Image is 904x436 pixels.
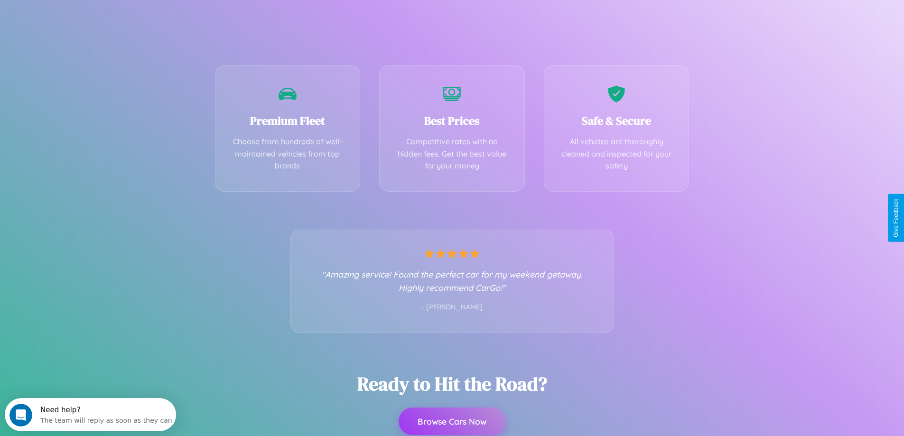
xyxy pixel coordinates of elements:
[36,16,168,26] div: The team will reply as soon as they can
[230,136,346,172] p: Choose from hundreds of well-maintained vehicles from top brands
[36,8,168,16] div: Need help?
[394,136,510,172] p: Competitive rates with no hidden fees. Get the best value for your money
[4,4,177,30] div: Open Intercom Messenger
[310,268,595,294] p: "Amazing service! Found the perfect car for my weekend getaway. Highly recommend CarGo!"
[230,113,346,129] h3: Premium Fleet
[5,398,176,431] iframe: Intercom live chat discovery launcher
[357,371,547,397] h2: Ready to Hit the Road?
[9,404,32,427] iframe: Intercom live chat
[559,136,675,172] p: All vehicles are thoroughly cleaned and inspected for your safety
[310,301,595,314] p: - [PERSON_NAME]
[399,408,505,435] button: Browse Cars Now
[559,113,675,129] h3: Safe & Secure
[394,113,510,129] h3: Best Prices
[893,199,899,237] div: Give Feedback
